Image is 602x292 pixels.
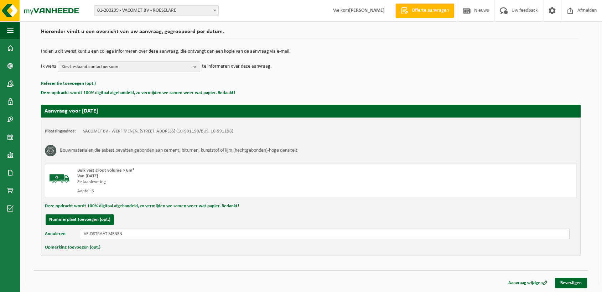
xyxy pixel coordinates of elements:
[45,129,76,134] strong: Plaatsingsadres:
[349,8,385,13] strong: [PERSON_NAME]
[41,49,581,54] p: Indien u dit wenst kunt u een collega informeren over deze aanvraag, die ontvangt dan een kopie v...
[555,278,587,288] a: Bevestigen
[83,129,233,134] td: VACOMET BV - WERF MENEN, [STREET_ADDRESS] (10-991198/BUS, 10-991198)
[46,214,114,225] button: Nummerplaat toevoegen (opt.)
[80,229,570,239] input: Uw referentie voor deze aanvraag
[62,62,191,72] span: Kies bestaand contactpersoon
[41,29,581,38] h2: Hieronder vindt u een overzicht van uw aanvraag, gegroepeerd per datum.
[202,61,272,72] p: te informeren over deze aanvraag.
[58,61,200,72] button: Kies bestaand contactpersoon
[77,188,339,194] div: Aantal: 6
[45,229,66,239] button: Annuleren
[77,174,98,178] strong: Van [DATE]
[49,168,70,189] img: BL-SO-LV.png
[41,79,96,88] button: Referentie toevoegen (opt.)
[503,278,553,288] a: Aanvraag wijzigen
[94,6,218,16] span: 01-200299 - VACOMET BV - ROESELARE
[41,88,235,98] button: Deze opdracht wordt 100% digitaal afgehandeld, zo vermijden we samen weer wat papier. Bedankt!
[45,243,100,252] button: Opmerking toevoegen (opt.)
[45,202,239,211] button: Deze opdracht wordt 100% digitaal afgehandeld, zo vermijden we samen weer wat papier. Bedankt!
[395,4,454,18] a: Offerte aanvragen
[77,179,339,185] div: Zelfaanlevering
[410,7,451,14] span: Offerte aanvragen
[77,168,134,173] span: Bulk vast groot volume > 6m³
[60,145,297,156] h3: Bouwmaterialen die asbest bevatten gebonden aan cement, bitumen, kunststof of lijm (hechtgebonden...
[45,108,98,114] strong: Aanvraag voor [DATE]
[41,61,56,72] p: Ik wens
[94,5,219,16] span: 01-200299 - VACOMET BV - ROESELARE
